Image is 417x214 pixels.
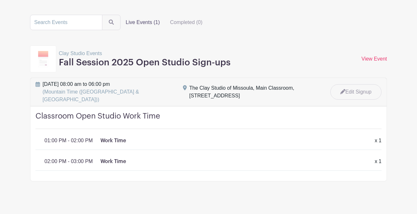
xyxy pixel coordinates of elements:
div: x 1 [371,137,385,144]
img: template10-24083a478ec252dc100daca82dff146db39c2192486195c61093c84ba758e62c.svg [38,51,48,67]
p: Work Time [100,137,126,144]
label: Completed (0) [165,16,208,29]
span: (Mountain Time ([GEOGRAPHIC_DATA] & [GEOGRAPHIC_DATA])) [43,89,139,102]
h4: Classroom Open Studio Work Time [35,111,382,129]
a: Edit Signup [330,84,382,100]
input: Search Events [30,15,102,30]
div: The Clay Studio of Missoula, Main Classroom, [STREET_ADDRESS] [189,84,318,100]
div: filters [121,16,208,29]
h3: Fall Session 2025 Open Studio Sign-ups [59,57,231,68]
p: 02:00 PM - 03:00 PM [44,158,93,165]
p: 01:00 PM - 02:00 PM [44,137,93,144]
div: x 1 [371,158,385,165]
p: Clay Studio Events [59,50,231,57]
p: Work Time [100,158,126,165]
a: View Event [361,56,387,62]
label: Live Events (1) [121,16,165,29]
span: [DATE] 08:00 am to 06:00 pm [43,80,175,103]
